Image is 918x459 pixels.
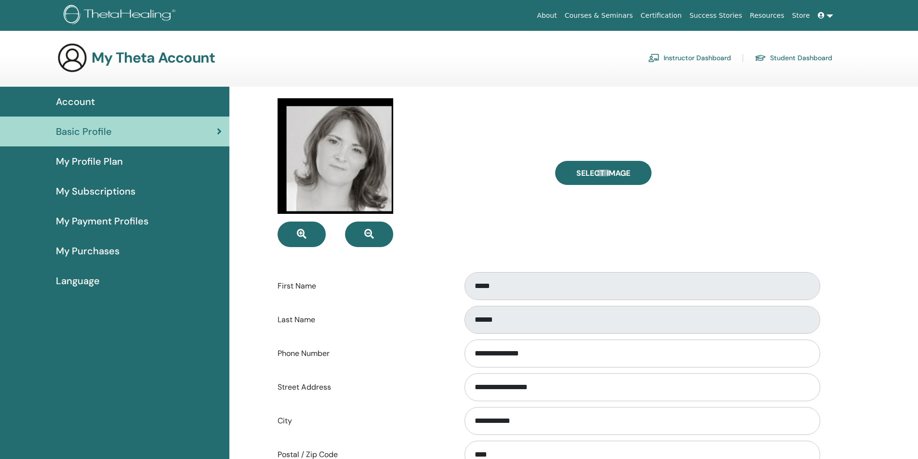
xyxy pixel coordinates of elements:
img: generic-user-icon.jpg [57,42,88,73]
a: Certification [637,7,685,25]
span: My Subscriptions [56,184,135,198]
a: Store [788,7,814,25]
span: Language [56,274,100,288]
a: Success Stories [686,7,746,25]
img: default.jpg [278,98,393,214]
h3: My Theta Account [92,49,215,66]
label: City [270,412,455,430]
img: graduation-cap.svg [755,54,766,62]
input: Select Image [597,170,610,176]
label: Phone Number [270,344,455,363]
span: My Payment Profiles [56,214,148,228]
a: About [533,7,560,25]
span: My Profile Plan [56,154,123,169]
img: chalkboard-teacher.svg [648,53,660,62]
img: logo.png [64,5,179,26]
span: Basic Profile [56,124,112,139]
label: First Name [270,277,455,295]
a: Courses & Seminars [561,7,637,25]
span: My Purchases [56,244,120,258]
label: Street Address [270,378,455,396]
a: Resources [746,7,788,25]
a: Instructor Dashboard [648,50,731,66]
span: Account [56,94,95,109]
span: Select Image [576,168,630,178]
label: Last Name [270,311,455,329]
a: Student Dashboard [755,50,832,66]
